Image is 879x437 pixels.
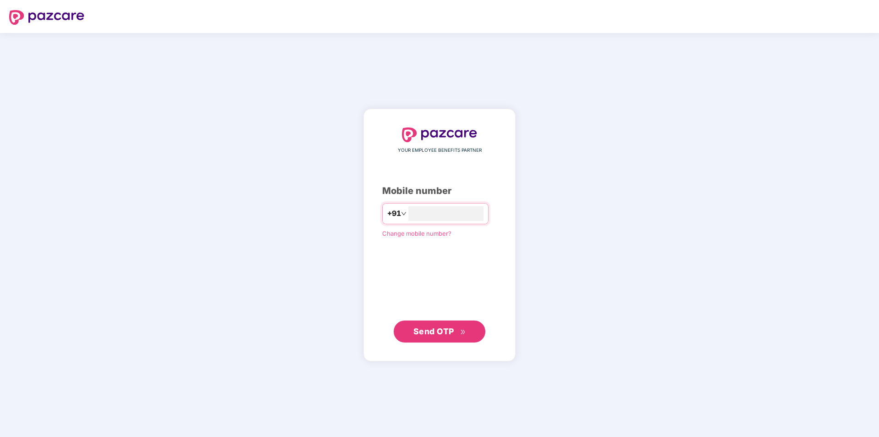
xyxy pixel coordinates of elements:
[402,127,477,142] img: logo
[387,208,401,219] span: +91
[401,211,407,216] span: down
[394,321,485,343] button: Send OTPdouble-right
[413,326,454,336] span: Send OTP
[398,147,482,154] span: YOUR EMPLOYEE BENEFITS PARTNER
[382,230,451,237] a: Change mobile number?
[382,184,497,198] div: Mobile number
[460,329,466,335] span: double-right
[9,10,84,25] img: logo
